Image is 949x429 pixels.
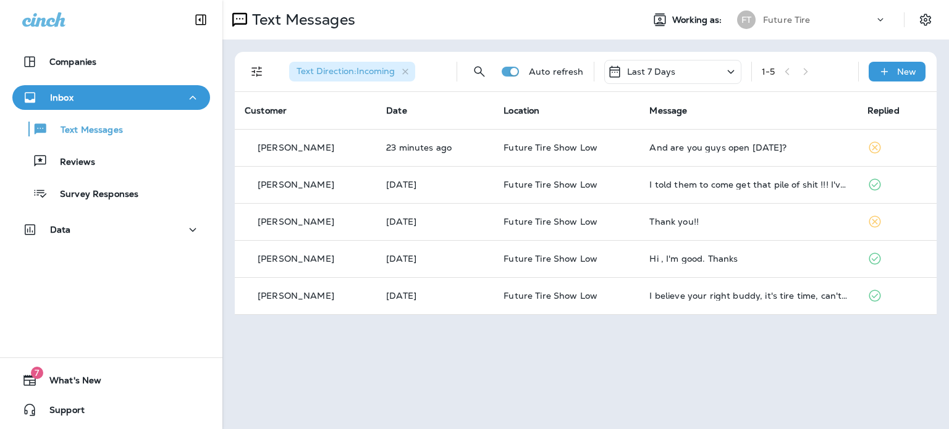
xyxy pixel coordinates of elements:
p: Sep 1, 2025 09:34 AM [386,143,484,152]
span: Support [37,405,85,420]
p: Aug 28, 2025 09:39 AM [386,217,484,227]
p: Reviews [48,157,95,169]
p: [PERSON_NAME] [258,254,334,264]
span: What's New [37,375,101,390]
button: Companies [12,49,210,74]
div: Thank you!! [649,217,847,227]
p: Inbox [50,93,74,102]
p: Survey Responses [48,189,138,201]
button: Collapse Sidebar [183,7,218,32]
p: Auto refresh [529,67,584,77]
p: [PERSON_NAME] [258,180,334,190]
div: And are you guys open today? [649,143,847,152]
span: Customer [245,105,287,116]
button: Data [12,217,210,242]
div: FT [737,10,756,29]
p: New [897,67,916,77]
span: Future Tire Show Low [504,290,597,301]
span: Future Tire Show Low [504,253,597,264]
p: Last 7 Days [627,67,676,77]
button: Inbox [12,85,210,110]
span: Date [386,105,407,116]
span: 7 [31,367,43,379]
div: I believe your right buddy, it's tire time, can't do a time but I will be in touch soon, thanks f... [649,291,847,301]
button: Reviews [12,148,210,174]
p: Text Messages [48,125,123,136]
p: Text Messages [247,10,355,29]
p: [PERSON_NAME] [258,217,334,227]
p: Data [50,225,71,235]
p: Aug 27, 2025 08:19 AM [386,291,484,301]
span: Future Tire Show Low [504,179,597,190]
button: Settings [914,9,937,31]
span: Location [504,105,539,116]
p: [PERSON_NAME] [258,291,334,301]
button: Support [12,398,210,422]
span: Message [649,105,687,116]
p: [PERSON_NAME] [258,143,334,152]
span: Working as: [672,15,725,25]
p: Future Tire [763,15,811,25]
div: Text Direction:Incoming [289,62,415,81]
button: Text Messages [12,116,210,142]
p: Companies [49,57,96,67]
button: Search Messages [467,59,492,84]
div: I told them to come get that pile of shit !!! I've got a 2004 ram 2500 4x4 4 door that I think th... [649,180,847,190]
div: 1 - 5 [762,67,775,77]
span: Replied [867,105,900,116]
p: Aug 29, 2025 09:30 AM [386,180,484,190]
span: Future Tire Show Low [504,216,597,227]
span: Text Direction : Incoming [297,65,395,77]
button: Filters [245,59,269,84]
div: Hi , I'm good. Thanks [649,254,847,264]
button: Survey Responses [12,180,210,206]
button: 7What's New [12,368,210,393]
p: Aug 27, 2025 09:20 AM [386,254,484,264]
span: Future Tire Show Low [504,142,597,153]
